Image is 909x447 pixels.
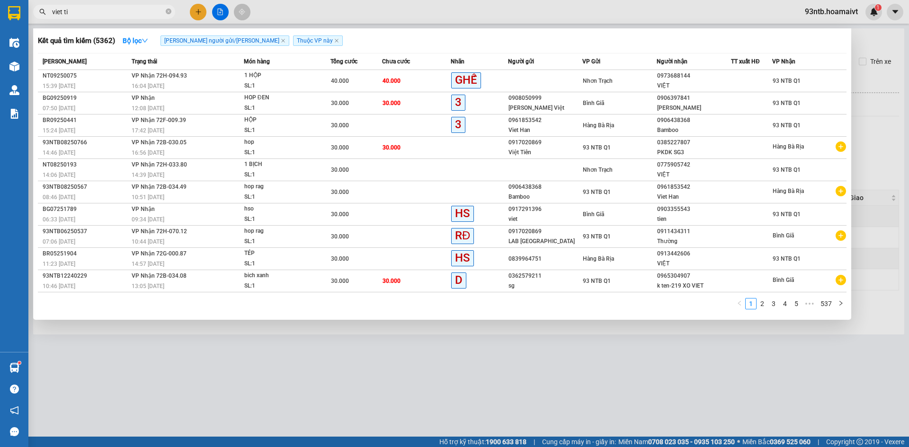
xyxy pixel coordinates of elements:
[508,148,582,158] div: Việt Tiên
[244,125,315,136] div: SL: 1
[43,138,129,148] div: 93NTB08250766
[451,95,465,110] span: 3
[132,172,164,178] span: 14:39 [DATE]
[331,100,349,106] span: 30.000
[43,216,75,223] span: 06:33 [DATE]
[244,103,315,114] div: SL: 1
[836,230,846,241] span: plus-circle
[657,71,731,81] div: 0973688144
[132,250,187,257] span: VP Nhận 72G-000.87
[657,125,731,135] div: Bamboo
[334,38,339,43] span: close
[657,259,731,269] div: VIỆT
[331,167,349,173] span: 30.000
[583,278,611,284] span: 93 NTB Q1
[583,189,611,195] span: 93 NTB Q1
[331,233,349,240] span: 30.000
[773,188,804,194] span: Hàng Bà Rịa
[244,170,315,180] div: SL: 1
[132,184,187,190] span: VP Nhận 72B-034.49
[451,58,464,65] span: Nhãn
[657,192,731,202] div: Viet Han
[508,93,582,103] div: 0908050999
[835,298,847,309] li: Next Page
[43,261,75,267] span: 11:23 [DATE]
[657,103,731,113] div: [PERSON_NAME]
[508,214,582,224] div: viet
[768,298,779,309] li: 3
[657,204,731,214] div: 0903355543
[18,361,21,364] sup: 1
[132,83,164,89] span: 16:04 [DATE]
[132,206,155,212] span: VP Nhận
[43,238,75,245] span: 07:06 [DATE]
[802,298,817,309] span: •••
[583,211,604,218] span: Bình Giã
[244,281,315,291] div: SL: 1
[132,261,164,267] span: 14:57 [DATE]
[281,38,285,43] span: close
[9,38,19,48] img: warehouse-icon
[657,237,731,246] div: Thường
[838,300,844,306] span: right
[657,214,731,224] div: tien
[773,255,801,262] span: 93 NTB Q1
[9,363,19,373] img: warehouse-icon
[451,272,466,288] span: D
[508,115,582,125] div: 0961853542
[10,427,19,436] span: message
[330,58,357,65] span: Tổng cước
[43,83,75,89] span: 15:39 [DATE]
[38,36,115,46] h3: Kết quả tìm kiếm ( 5362 )
[293,35,343,46] span: Thuộc VP này
[43,172,75,178] span: 14:06 [DATE]
[817,298,835,309] li: 537
[773,122,801,129] span: 93 NTB Q1
[244,159,315,170] div: 1 BỊCH
[582,58,600,65] span: VP Gửi
[331,78,349,84] span: 40.000
[331,255,349,262] span: 30.000
[734,298,745,309] li: Previous Page
[132,149,164,156] span: 16:56 [DATE]
[791,298,802,309] li: 5
[818,298,835,309] a: 537
[244,115,315,125] div: HỘP
[244,214,315,225] div: SL: 1
[43,127,75,134] span: 15:24 [DATE]
[508,58,534,65] span: Người gửi
[132,95,155,101] span: VP Nhận
[508,254,582,264] div: 0839964751
[791,298,802,309] a: 5
[132,72,187,79] span: VP Nhận 72H-094.93
[382,58,410,65] span: Chưa cước
[132,161,187,168] span: VP Nhận 72H-033.80
[451,228,474,244] span: RĐ
[583,100,604,106] span: Bình Giã
[583,78,613,84] span: Nhơn Trạch
[383,78,401,84] span: 40.000
[331,122,349,129] span: 30.000
[746,298,756,309] a: 1
[583,144,611,151] span: 93 NTB Q1
[508,227,582,237] div: 0917020869
[773,100,801,106] span: 93 NTB Q1
[244,248,315,259] div: TÉP
[451,250,474,266] span: HS
[779,298,791,309] li: 4
[244,93,315,103] div: HOP ĐEN
[451,117,465,132] span: 3
[132,272,187,279] span: VP Nhận 72B-034.08
[43,93,129,103] div: BG09250919
[508,192,582,202] div: Bamboo
[244,192,315,202] div: SL: 1
[657,281,731,291] div: k ten-219 XO VIET
[43,227,129,237] div: 93NTB06250537
[836,186,846,196] span: plus-circle
[132,194,164,201] span: 10:51 [DATE]
[657,148,731,158] div: PKDK SG3
[43,149,75,156] span: 14:46 [DATE]
[244,58,270,65] span: Món hàng
[331,211,349,218] span: 30.000
[737,300,742,306] span: left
